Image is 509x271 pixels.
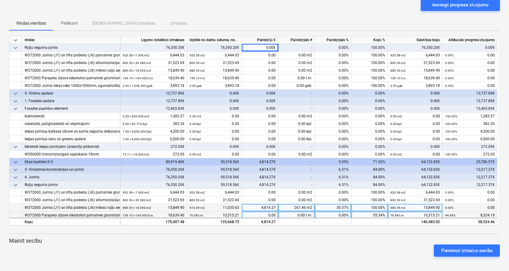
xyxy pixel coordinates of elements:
[187,36,242,44] div: Izpilde no darbu sākuma, neskaitot kārtējā mēneša izpildi
[351,181,388,189] div: 84.00%
[25,189,117,196] div: W372000 Jumta (J1) un lifta podestu (J6) pamatnes gruntēšana, tvaika/hidroizolācija ierīkošana, i...
[278,112,315,120] div: 0.00 m3
[445,198,454,202] small: 0.00%
[123,82,184,90] div: 3,893.18
[278,135,315,143] div: 0.00 kpl.
[12,37,19,44] span: keyboard_arrow_down
[123,153,149,156] small: 15.11 × 18.00€ / m2
[242,36,278,44] div: Pašreizējā €
[187,173,242,181] div: 59,318.56€
[443,44,497,52] div: 0.00€
[242,173,278,181] div: 4,814.27€
[445,52,495,59] div: 0.00
[445,151,495,158] div: 272.05
[443,166,497,173] div: 12,217.37€
[190,74,239,82] div: 18,639.40
[351,204,388,212] div: 100.00%
[12,105,19,112] span: keyboard_arrow_down
[12,181,19,189] span: keyboard_arrow_down
[242,44,278,52] div: 0.00€
[390,82,440,90] div: 3,893.18
[278,158,315,166] div: -
[441,247,493,255] div: Pievienot izmaiņu secību
[120,105,187,112] div: 12,465.83€
[390,54,406,57] small: 920.58 m2
[242,196,278,204] div: 0.00
[123,59,184,67] div: 31,523.69
[390,52,440,59] div: 6,444.03
[445,153,457,156] small: 100.00%
[190,153,201,156] small: 0.00 m2
[388,181,443,189] div: 64,132.83€
[190,122,201,126] small: 0.00 kpl.
[25,135,117,143] div: Ieejas jumtiņa sānu un griestu apdare
[445,196,495,204] div: 0.00
[445,122,457,126] small: 100.00%
[351,36,388,44] div: Kopā %
[123,67,184,74] div: 15,849.90
[445,115,457,118] small: 100.00%
[278,82,315,90] div: 0.00 gab.
[445,128,495,135] div: 4,200.00
[123,212,184,219] div: 18,639.40
[315,112,351,120] div: 0.00%
[390,84,403,87] small: 2.00 gab.
[351,173,388,181] div: 84.00%
[390,67,440,74] div: 15,849.90
[123,54,149,57] small: 920.58 × 7.00€ / m2
[190,196,239,204] div: 31,523.69
[25,181,117,189] div: Ruļļu seguma jumts
[315,196,351,204] div: 0.00%
[123,122,148,126] small: 6.00 × 63.71€ / kpl.
[187,181,242,189] div: 59,318.56€
[190,218,239,226] div: 135,668.75
[25,143,117,151] div: Materiāli ieejas jumtiņiem (atsevišķi pērkamie)
[12,166,19,173] span: keyboard_arrow_down
[278,196,315,204] div: 0.00 m2
[25,82,117,90] div: W372000 Jumta lūkas-vāks 1000x1000mm, ugunsdrošība EI30, montāža ar izolēšanu, siltināšanu un apk...
[390,135,440,143] div: 0.00
[242,212,278,219] div: 0.00
[120,90,187,97] div: 12,737.89€
[445,54,454,57] small: 0.00%
[242,128,278,135] div: 0.00
[315,151,351,158] div: 0.00%
[25,97,117,105] div: 1. Fasādes apdare
[351,59,388,67] div: 100.00%
[351,212,388,219] div: 55.34%
[120,97,187,105] div: 12,737.89€
[187,90,242,97] div: 0.00€
[242,82,278,90] div: 0.00
[242,90,278,97] div: 0.00€
[190,206,205,209] small: 613.09 m2
[445,212,495,219] div: 8,324.19
[445,74,495,82] div: 0.00
[443,158,497,166] div: 25,786.57€
[25,212,117,219] div: W372000 Parapeta izbūve iskaitoitot pamatnes gruntēšanu, stūra kateti, siltinājumu, mīksto ruļļu ...
[388,143,443,151] div: 0.00€
[351,44,388,52] div: 100.00%
[190,120,239,128] div: 0.00
[123,135,184,143] div: 6,500.00
[278,189,315,196] div: 0.00 m2
[351,112,388,120] div: 0.00%
[242,181,278,189] div: 4,814.27€
[12,159,19,166] span: keyboard_arrow_down
[315,128,351,135] div: 0.00%
[120,166,187,173] div: 76,350.20€
[12,98,19,105] span: keyboard_arrow_down
[123,137,152,141] small: 1.00 × 6,500.00€ / kpl.
[443,97,497,105] div: 12,737.89€
[434,244,500,257] button: Pievienot izmaiņu secību
[351,166,388,173] div: 84.00%
[242,67,278,74] div: 0.00
[120,173,187,181] div: 76,350.20€
[242,120,278,128] div: 0.00
[278,212,315,219] div: 0.00 t.m.
[25,90,117,97] div: 5- Virsmu apdare
[445,204,495,212] div: 0.00
[351,143,388,151] div: 0.00%
[25,44,117,52] div: Ruļļu seguma jumts
[390,122,402,126] small: 0.00 kpl.
[315,212,351,219] div: 0.00%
